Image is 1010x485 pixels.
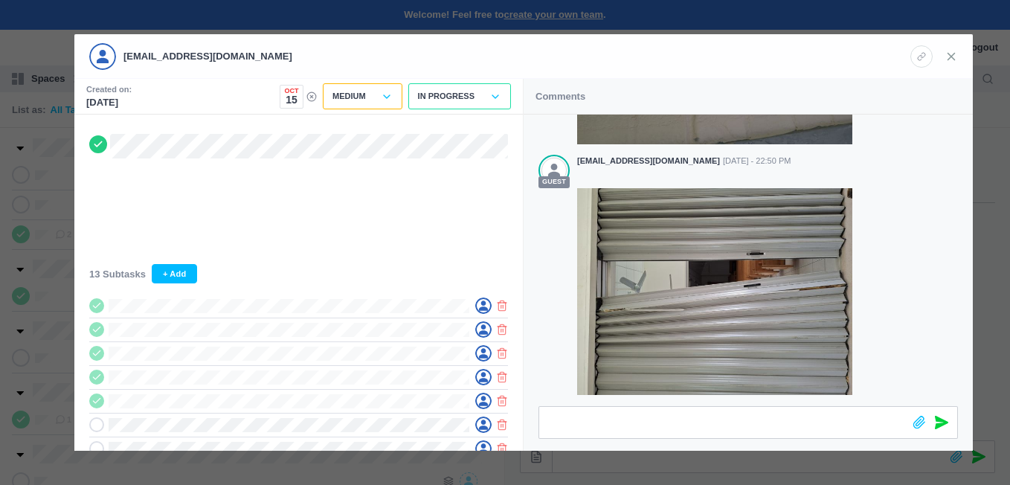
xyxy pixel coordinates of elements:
p: [DATE] [86,95,132,110]
p: In Progress [418,90,475,103]
img: 20250916_140428.jpg [577,188,852,395]
small: Created on: [86,83,132,96]
span: [DATE] - 22:50 PM [723,155,791,167]
button: + Add [152,264,197,283]
span: Oct [281,88,302,94]
strong: [EMAIL_ADDRESS][DOMAIN_NAME] [577,155,720,167]
span: guest [538,176,570,188]
span: 13 Subtasks [89,267,146,282]
p: [EMAIL_ADDRESS][DOMAIN_NAME] [123,49,292,64]
p: Comments [535,89,585,104]
p: Medium [332,90,366,103]
span: 15 [281,94,302,105]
